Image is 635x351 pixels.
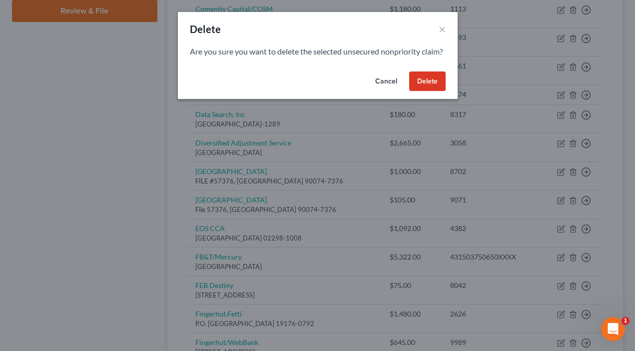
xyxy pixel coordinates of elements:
[439,23,446,35] button: ×
[409,71,446,91] button: Delete
[601,317,625,341] iframe: Intercom live chat
[367,71,405,91] button: Cancel
[190,46,446,57] p: Are you sure you want to delete the selected unsecured nonpriority claim?
[622,317,630,325] span: 1
[190,22,221,36] div: Delete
